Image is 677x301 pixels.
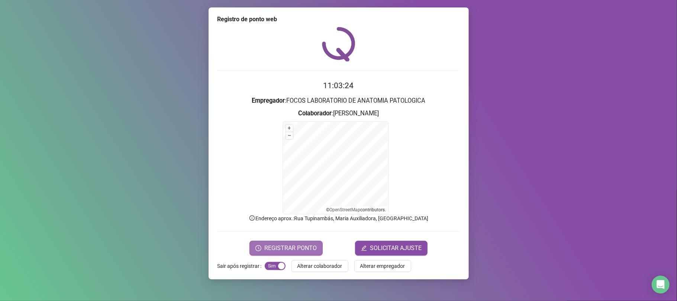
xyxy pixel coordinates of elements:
[322,27,355,61] img: QRPoint
[264,244,317,253] span: REGISTRAR PONTO
[370,244,422,253] span: SOLICITAR AJUSTE
[286,125,293,132] button: +
[326,207,386,212] li: © contributors.
[217,214,460,222] p: Endereço aprox. : Rua Tupinambás, Maria Auxiliadora, [GEOGRAPHIC_DATA]
[286,132,293,139] button: –
[355,241,428,256] button: editSOLICITAR AJUSTE
[217,96,460,106] h3: : FOCOS LABORATORIO DE ANATOMIA PATOLOGICA
[217,15,460,24] div: Registro de ponto web
[652,276,670,294] div: Open Intercom Messenger
[255,245,261,251] span: clock-circle
[323,81,354,90] time: 11:03:24
[361,245,367,251] span: edit
[252,97,285,104] strong: Empregador
[297,262,342,270] span: Alterar colaborador
[249,215,255,221] span: info-circle
[217,260,265,272] label: Sair após registrar
[217,109,460,118] h3: : [PERSON_NAME]
[329,207,360,212] a: OpenStreetMap
[360,262,405,270] span: Alterar empregador
[354,260,411,272] button: Alterar empregador
[291,260,348,272] button: Alterar colaborador
[298,110,332,117] strong: Colaborador
[249,241,323,256] button: REGISTRAR PONTO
